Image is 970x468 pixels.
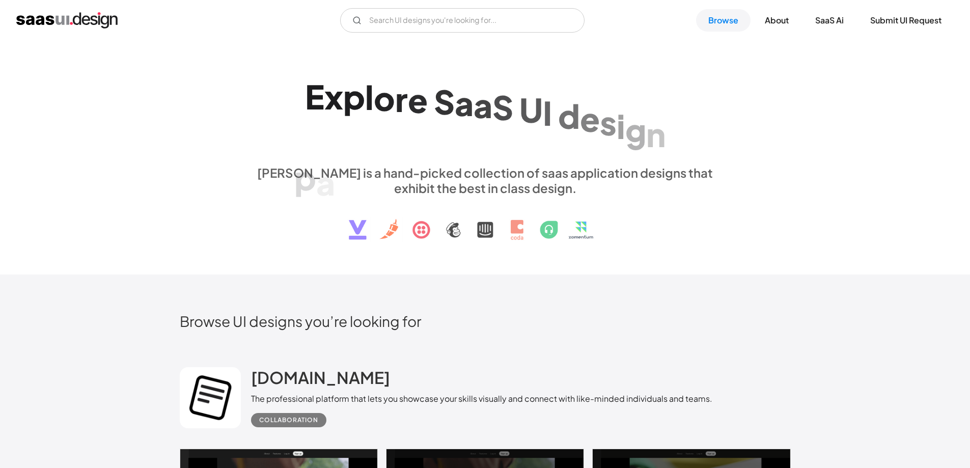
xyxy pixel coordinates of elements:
[455,84,474,123] div: a
[180,312,791,330] h2: Browse UI designs you’re looking for
[558,96,580,135] div: d
[324,77,343,116] div: x
[543,93,552,132] div: I
[519,90,543,129] div: U
[340,8,585,33] input: Search UI designs you're looking for...
[251,393,712,405] div: The professional platform that lets you showcase your skills visually and connect with like-minde...
[294,158,316,198] div: p
[600,102,617,142] div: s
[625,111,646,150] div: g
[343,77,365,116] div: p
[434,81,455,121] div: S
[696,9,751,32] a: Browse
[617,106,625,146] div: i
[251,165,719,196] div: [PERSON_NAME] is a hand-picked collection of saas application designs that exhibit the best in cl...
[580,99,600,138] div: e
[340,8,585,33] form: Email Form
[316,163,335,202] div: a
[858,9,954,32] a: Submit UI Request
[395,79,408,118] div: r
[251,77,719,155] h1: Explore SaaS UI design patterns & interactions.
[646,115,666,154] div: n
[803,9,856,32] a: SaaS Ai
[408,80,428,119] div: e
[16,12,118,29] a: home
[331,196,640,249] img: text, icon, saas logo
[753,9,801,32] a: About
[305,77,324,116] div: E
[259,414,318,426] div: Collaboration
[474,86,492,125] div: a
[251,367,390,388] h2: [DOMAIN_NAME]
[374,78,395,117] div: o
[365,77,374,117] div: l
[251,367,390,393] a: [DOMAIN_NAME]
[492,88,513,127] div: S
